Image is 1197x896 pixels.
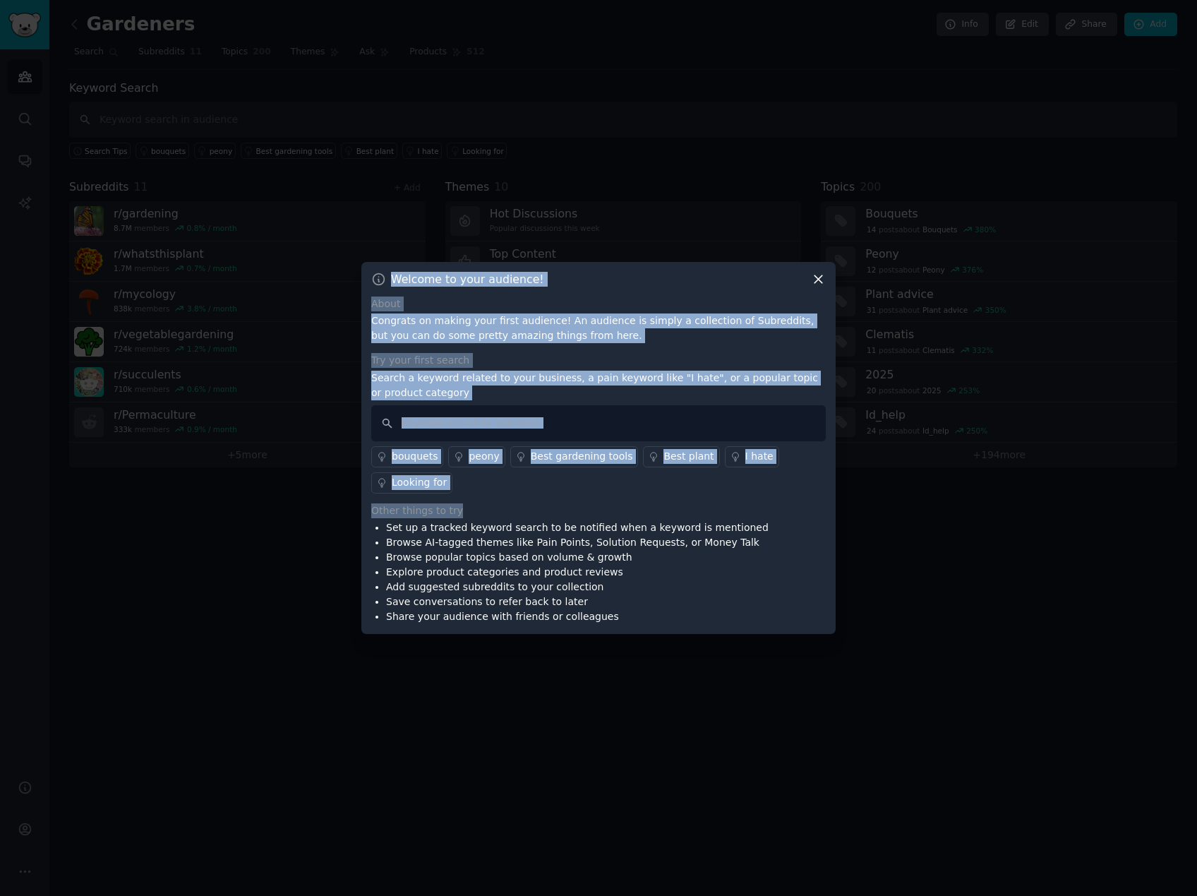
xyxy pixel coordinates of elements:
[392,475,447,490] div: Looking for
[745,449,774,464] div: I hate
[371,503,826,518] div: Other things to try
[386,550,769,565] li: Browse popular topics based on volume & growth
[386,520,769,535] li: Set up a tracked keyword search to be notified when a keyword is mentioned
[725,446,779,467] a: I hate
[371,371,826,400] p: Search a keyword related to your business, a pain keyword like "I hate", or a popular topic or pr...
[386,595,769,609] li: Save conversations to refer back to later
[386,535,769,550] li: Browse AI-tagged themes like Pain Points, Solution Requests, or Money Talk
[371,353,826,368] div: Try your first search
[643,446,719,467] a: Best plant
[371,472,452,494] a: Looking for
[371,297,826,311] div: About
[371,446,443,467] a: bouquets
[469,449,499,464] div: peony
[663,449,714,464] div: Best plant
[371,313,826,343] p: Congrats on making your first audience! An audience is simply a collection of Subreddits, but you...
[448,446,505,467] a: peony
[386,565,769,580] li: Explore product categories and product reviews
[386,580,769,595] li: Add suggested subreddits to your collection
[531,449,633,464] div: Best gardening tools
[392,449,438,464] div: bouquets
[510,446,639,467] a: Best gardening tools
[386,609,769,624] li: Share your audience with friends or colleagues
[391,272,544,287] h3: Welcome to your audience!
[371,405,826,441] input: Keyword search in audience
